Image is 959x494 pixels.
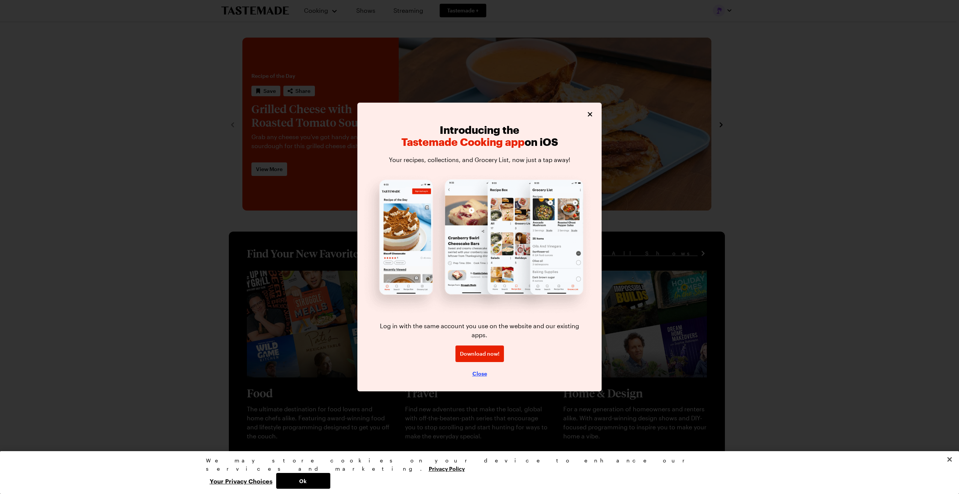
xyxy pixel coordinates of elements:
[472,370,487,377] button: Close
[206,456,747,473] div: We may store cookies on your device to enhance our services and marketing.
[941,451,958,468] button: Close
[389,155,570,164] p: Your recipes, collections, and Grocery List, now just a tap away!
[206,473,276,489] button: Your Privacy Choices
[455,345,504,362] a: Download now!
[586,110,594,118] button: Close
[206,456,747,489] div: Privacy
[429,465,465,472] a: More information about your privacy, opens in a new tab
[460,350,499,358] span: Download now!
[372,124,587,148] h2: Introducing the on iOS
[401,136,525,148] span: Tastemade Cooking app
[372,321,587,345] p: Log in with the same account you use on the website and our existing apps.
[276,473,330,489] button: Ok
